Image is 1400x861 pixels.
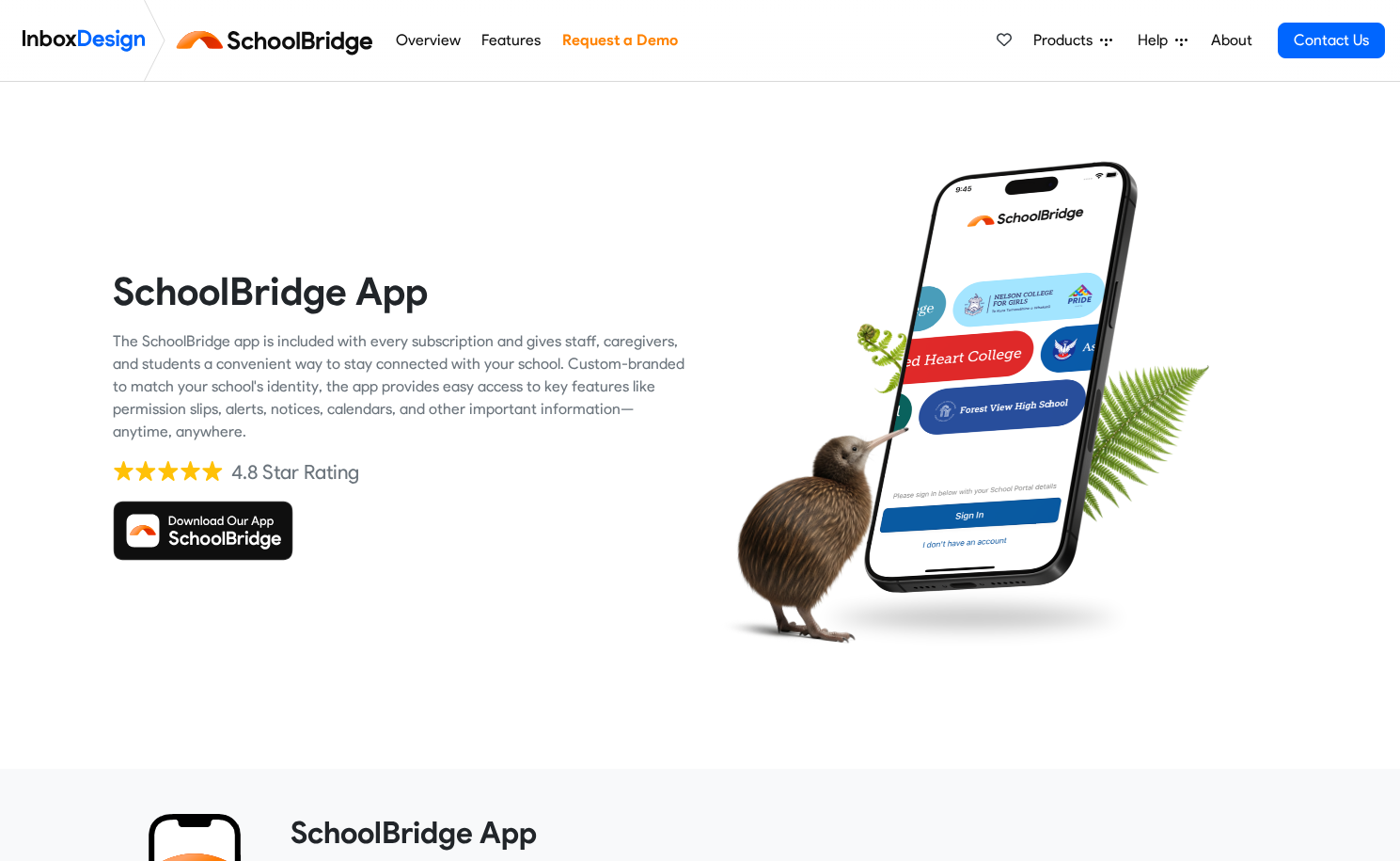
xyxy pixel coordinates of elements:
[390,22,465,59] a: Overview
[715,409,909,659] img: kiwi_bird.png
[173,18,385,63] img: schoolbridge logo
[113,501,293,561] img: Download SchoolBridge App
[557,22,683,59] a: Request a Demo
[1138,29,1175,52] span: Help
[1278,23,1385,58] a: Contact Us
[1033,29,1100,52] span: Products
[850,160,1152,595] img: phone.png
[1205,22,1257,59] a: About
[477,22,546,59] a: Features
[231,458,359,486] div: 4.8 Star Rating
[1130,22,1195,59] a: Help
[811,582,1137,652] img: shadow.png
[1026,22,1120,59] a: Products
[113,267,686,315] heading: SchoolBridge App
[291,814,1274,852] heading: SchoolBridge App
[113,330,686,443] div: The SchoolBridge app is included with every subscription and gives staff, caregivers, and student...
